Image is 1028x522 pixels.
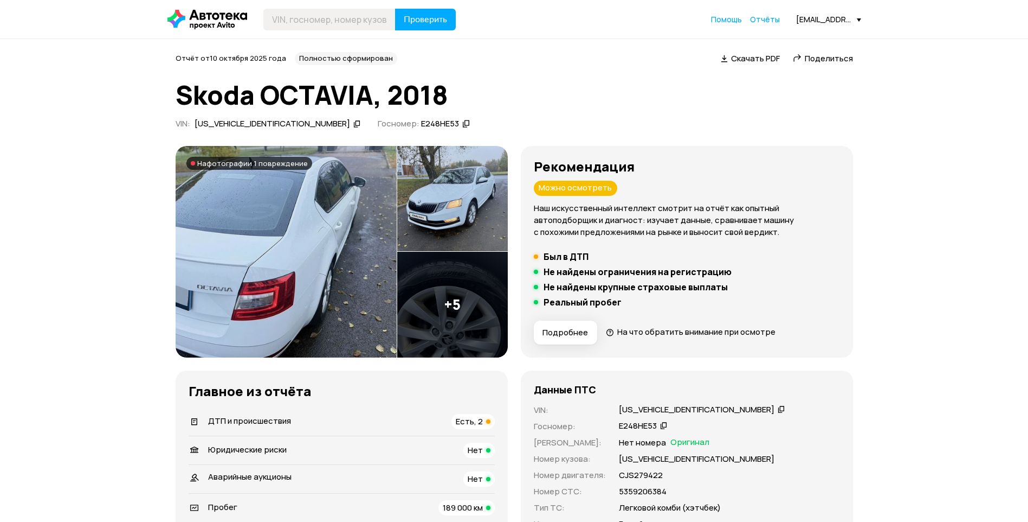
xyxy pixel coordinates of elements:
[670,437,709,449] span: Оригинал
[534,486,606,498] p: Номер СТС :
[208,444,287,455] span: Юридические риски
[468,473,483,485] span: Нет
[404,15,447,24] span: Проверить
[443,502,483,513] span: 189 000 км
[534,321,597,345] button: Подробнее
[534,453,606,465] p: Номер кузова :
[544,282,728,292] h5: Не найдены крупные страховые выплаты
[731,53,780,64] span: Скачать PDF
[208,501,237,513] span: Пробег
[796,14,861,24] div: [EMAIL_ADDRESS][DOMAIN_NAME]
[263,9,396,30] input: VIN, госномер, номер кузова
[534,159,840,174] h3: Рекомендация
[534,404,606,416] p: VIN :
[468,444,483,456] span: Нет
[619,486,667,498] p: 5359206384
[805,53,853,64] span: Поделиться
[619,453,774,465] p: [US_VEHICLE_IDENTIFICATION_NUMBER]
[176,80,853,110] h1: Skoda OCTAVIA, 2018
[619,469,663,481] p: СJS279422
[295,52,397,65] div: Полностью сформирован
[176,53,286,63] span: Отчёт от 10 октября 2025 года
[534,469,606,481] p: Номер двигателя :
[534,437,606,449] p: [PERSON_NAME] :
[619,437,666,449] p: Нет номера
[395,9,456,30] button: Проверить
[711,14,742,24] span: Помощь
[176,118,190,129] span: VIN :
[534,181,617,196] div: Можно осмотреть
[721,53,780,64] a: Скачать PDF
[534,384,596,396] h4: Данные ПТС
[542,327,588,338] span: Подробнее
[617,326,775,338] span: На что обратить внимание при осмотре
[750,14,780,25] a: Отчёты
[189,384,495,399] h3: Главное из отчёта
[456,416,483,427] span: Есть, 2
[208,415,291,426] span: ДТП и происшествия
[534,502,606,514] p: Тип ТС :
[534,421,606,432] p: Госномер :
[544,251,589,262] h5: Был в ДТП
[421,118,459,130] div: Е248НЕ53
[711,14,742,25] a: Помощь
[195,118,350,130] div: [US_VEHICLE_IDENTIFICATION_NUMBER]
[619,421,657,432] div: Е248НЕ53
[544,297,622,308] h5: Реальный пробег
[534,202,840,238] p: Наш искусственный интеллект смотрит на отчёт как опытный автоподборщик и диагност: изучает данные...
[619,502,721,514] p: Легковой комби (хэтчбек)
[750,14,780,24] span: Отчёты
[606,326,776,338] a: На что обратить внимание при осмотре
[378,118,419,129] span: Госномер:
[544,266,732,277] h5: Не найдены ограничения на регистрацию
[197,159,308,168] span: На фотографии 1 повреждение
[208,471,292,482] span: Аварийные аукционы
[793,53,853,64] a: Поделиться
[619,404,774,416] div: [US_VEHICLE_IDENTIFICATION_NUMBER]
